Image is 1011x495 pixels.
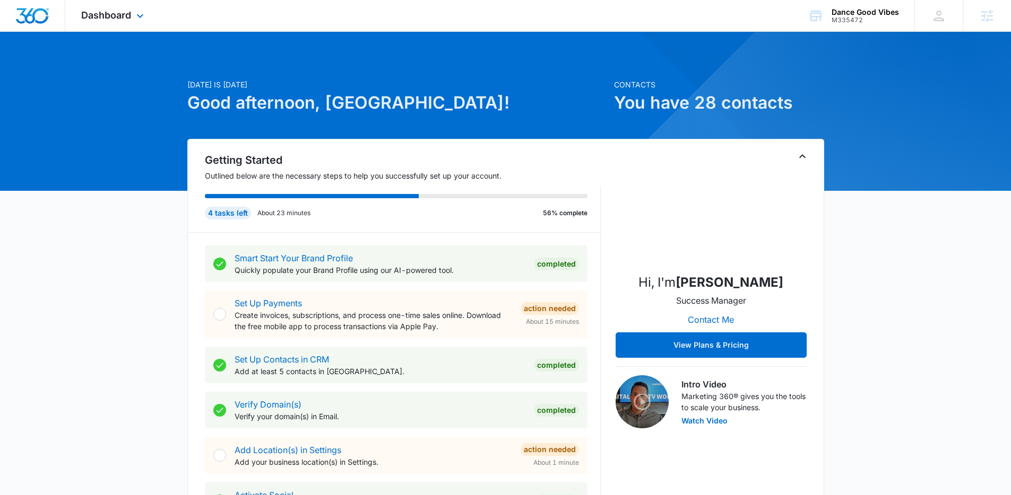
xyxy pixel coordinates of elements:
[676,294,746,307] p: Success Manager
[205,170,601,181] p: Outlined below are the necessary steps to help you successfully set up your account.
[832,16,899,24] div: account id
[521,302,579,315] div: Action Needed
[17,28,25,36] img: website_grey.svg
[832,8,899,16] div: account name
[616,375,669,428] img: Intro Video
[235,399,301,410] a: Verify Domain(s)
[235,366,525,377] p: Add at least 5 contacts in [GEOGRAPHIC_DATA].
[28,28,117,36] div: Domain: [DOMAIN_NAME]
[29,61,37,70] img: tab_domain_overview_orange.svg
[534,359,579,372] div: Completed
[638,273,783,292] p: Hi, I'm
[187,79,608,90] p: [DATE] is [DATE]
[521,443,579,456] div: Action Needed
[17,17,25,25] img: logo_orange.svg
[235,298,302,308] a: Set Up Payments
[658,158,764,264] img: Madison Ruff
[235,445,341,455] a: Add Location(s) in Settings
[106,61,114,70] img: tab_keywords_by_traffic_grey.svg
[676,275,783,290] strong: [PERSON_NAME]
[526,317,579,326] span: About 15 minutes
[235,310,512,332] p: Create invoices, subscriptions, and process one-time sales online. Download the free mobile app t...
[235,411,525,422] p: Verify your domain(s) in Email.
[534,404,579,417] div: Completed
[40,63,95,69] div: Domain Overview
[681,378,807,391] h3: Intro Video
[81,10,131,21] span: Dashboard
[205,207,251,219] div: 4 tasks left
[616,332,807,358] button: View Plans & Pricing
[235,456,512,467] p: Add your business location(s) in Settings.
[187,90,608,116] h1: Good afternoon, [GEOGRAPHIC_DATA]!
[533,458,579,467] span: About 1 minute
[614,79,824,90] p: Contacts
[614,90,824,116] h1: You have 28 contacts
[235,264,525,276] p: Quickly populate your Brand Profile using our AI-powered tool.
[117,63,179,69] div: Keywords by Traffic
[235,354,329,365] a: Set Up Contacts in CRM
[205,152,601,168] h2: Getting Started
[681,417,728,425] button: Watch Video
[796,150,809,163] button: Toggle Collapse
[30,17,52,25] div: v 4.0.25
[534,258,579,270] div: Completed
[677,307,745,332] button: Contact Me
[235,253,353,263] a: Smart Start Your Brand Profile
[257,208,310,218] p: About 23 minutes
[681,391,807,413] p: Marketing 360® gives you the tools to scale your business.
[543,208,587,218] p: 56% complete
